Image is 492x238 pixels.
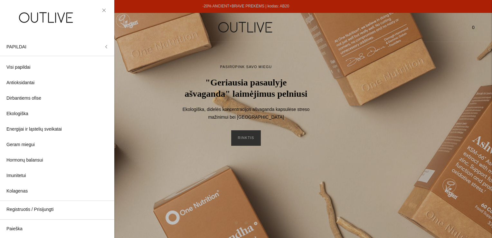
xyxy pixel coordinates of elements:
span: Dirbantiems ofise [6,94,41,102]
span: Visi papildai [6,64,30,71]
span: Ekologiška [6,110,28,118]
img: OUTLIVE [6,6,87,29]
span: Kolagenas [6,187,28,195]
span: Geram miegui [6,141,35,149]
span: Antioksidantai [6,79,34,87]
span: Energijai ir ląstelių sveikatai [6,125,62,133]
span: Imunitetui [6,172,26,180]
span: PAPILDAI [6,44,26,49]
span: Hormonų balansui [6,156,43,164]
